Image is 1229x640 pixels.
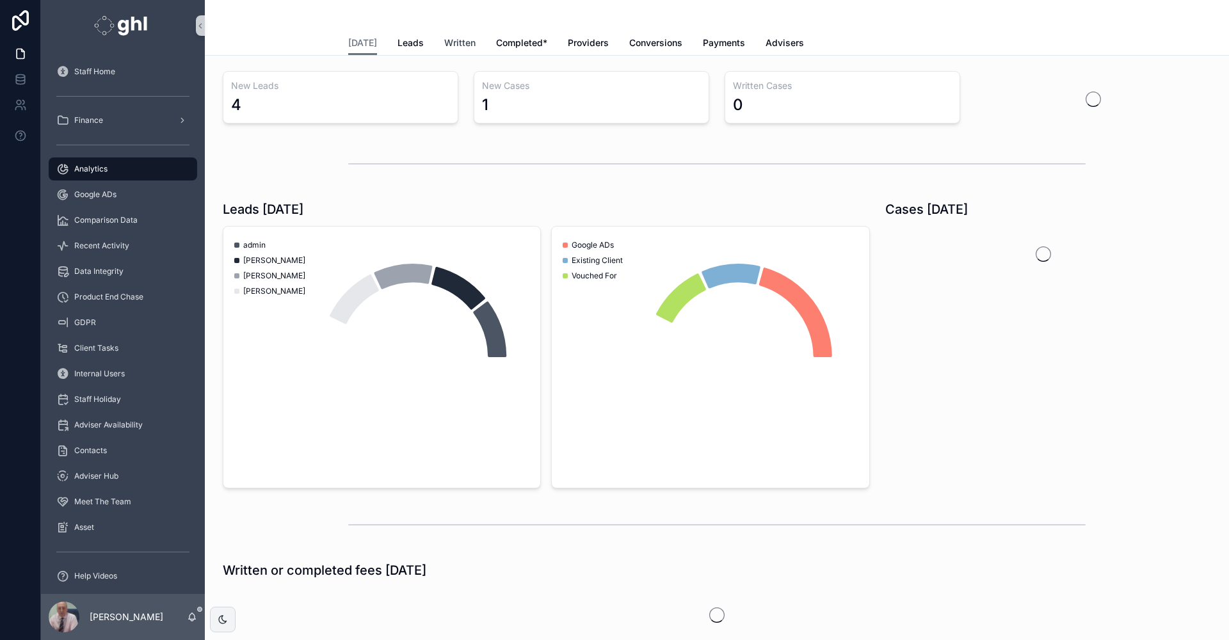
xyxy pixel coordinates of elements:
span: admin [243,240,266,250]
span: [PERSON_NAME] [243,271,305,281]
span: Comparison Data [74,215,138,225]
div: 1 [482,95,488,115]
a: Staff Holiday [49,388,197,411]
a: Recent Activity [49,234,197,257]
a: Product End Chase [49,285,197,308]
h3: New Cases [482,79,701,92]
span: Written [444,36,476,49]
a: Help Videos [49,564,197,588]
a: Advisers [766,31,804,57]
span: Finance [74,115,103,125]
span: Adviser Hub [74,471,118,481]
a: Data Integrity [49,260,197,283]
a: Conversions [629,31,682,57]
div: scrollable content [41,51,205,594]
h1: Written or completed fees [DATE] [223,561,426,579]
span: Internal Users [74,369,125,379]
a: GDPR [49,311,197,334]
span: Providers [568,36,609,49]
img: App logo [94,15,151,36]
a: Providers [568,31,609,57]
span: Adviser Availability [74,420,143,430]
a: Client Tasks [49,337,197,360]
span: [DATE] [348,36,377,49]
h1: Cases [DATE] [885,200,968,218]
a: Completed* [496,31,547,57]
span: Payments [703,36,745,49]
h3: Written Cases [733,79,952,92]
span: [PERSON_NAME] [243,286,305,296]
span: Google ADs [74,189,116,200]
a: Written [444,31,476,57]
span: Staff Holiday [74,394,121,404]
a: [DATE] [348,31,377,56]
div: 0 [733,95,743,115]
span: Staff Home [74,67,115,77]
span: Existing Client [572,255,623,266]
a: Contacts [49,439,197,462]
a: Finance [49,109,197,132]
span: Completed* [496,36,547,49]
a: Asset [49,516,197,539]
span: Recent Activity [74,241,129,251]
a: Google ADs [49,183,197,206]
h3: New Leads [231,79,450,92]
span: Meet The Team [74,497,131,507]
span: Contacts [74,445,107,456]
a: Comparison Data [49,209,197,232]
a: Leads [398,31,424,57]
span: Data Integrity [74,266,124,276]
span: GDPR [74,317,96,328]
div: chart [231,234,533,480]
div: 4 [231,95,241,115]
h1: Leads [DATE] [223,200,303,218]
span: Asset [74,522,94,532]
span: Leads [398,36,424,49]
div: chart [559,234,861,480]
span: Conversions [629,36,682,49]
span: [PERSON_NAME] [243,255,305,266]
span: Client Tasks [74,343,118,353]
span: Analytics [74,164,108,174]
p: [PERSON_NAME] [90,611,163,623]
a: Meet The Team [49,490,197,513]
a: Internal Users [49,362,197,385]
span: Product End Chase [74,292,143,302]
span: Help Videos [74,571,117,581]
a: Staff Home [49,60,197,83]
span: Google ADs [572,240,614,250]
a: Adviser Hub [49,465,197,488]
span: Vouched For [572,271,617,281]
a: Payments [703,31,745,57]
span: Advisers [766,36,804,49]
a: Adviser Availability [49,413,197,436]
a: Analytics [49,157,197,180]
